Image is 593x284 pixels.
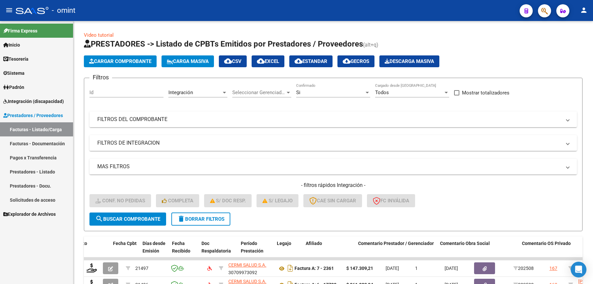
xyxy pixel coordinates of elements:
[286,263,295,274] i: Descargar documento
[3,98,64,105] span: Integración (discapacidad)
[295,57,302,65] mat-icon: cloud_download
[89,73,112,82] h3: Filtros
[3,70,25,77] span: Sistema
[277,241,291,246] span: Legajo
[3,211,56,218] span: Explorador de Archivos
[296,90,300,95] span: Si
[3,41,20,49] span: Inicio
[228,262,266,268] span: CERMI SALUD S.A.
[386,266,399,271] span: [DATE]
[252,55,284,67] button: EXCEL
[169,236,199,265] datatable-header-cell: Fecha Recibido
[84,55,157,67] button: Cargar Comprobante
[373,198,409,204] span: FC Inválida
[445,266,458,271] span: [DATE]
[343,57,351,65] mat-icon: cloud_download
[71,236,110,265] datatable-header-cell: Monto
[95,215,103,223] mat-icon: search
[358,241,434,246] span: Comentario Prestador / Gerenciador
[224,57,232,65] mat-icon: cloud_download
[143,241,165,254] span: Días desde Emisión
[3,112,63,119] span: Prestadores / Proveedores
[295,266,334,271] strong: Factura A: 7 - 2361
[257,57,265,65] mat-icon: cloud_download
[84,32,114,38] a: Video tutorial
[89,182,577,189] h4: - filtros rápidos Integración -
[89,135,577,151] mat-expansion-panel-header: FILTROS DE INTEGRACION
[440,241,490,246] span: Comentario Obra Social
[309,198,356,204] span: CAE SIN CARGAR
[167,58,209,64] span: Carga Masiva
[95,216,160,222] span: Buscar Comprobante
[113,241,137,246] span: Fecha Cpbt
[97,116,561,123] mat-panel-title: FILTROS DEL COMPROBANTE
[224,58,241,64] span: CSV
[177,215,185,223] mat-icon: delete
[201,241,231,254] span: Doc Respaldatoria
[232,90,285,95] span: Seleccionar Gerenciador
[355,236,437,265] datatable-header-cell: Comentario Prestador / Gerenciador
[306,241,322,246] span: Afiliado
[462,89,509,97] span: Mostrar totalizadores
[140,236,169,265] datatable-header-cell: Días desde Emisión
[228,261,272,275] div: 30709973092
[172,241,190,254] span: Fecha Recibido
[95,198,145,204] span: Conf. no pedidas
[156,194,199,207] button: Completa
[89,58,151,64] span: Cargar Comprobante
[89,112,577,127] mat-expansion-panel-header: FILTROS DEL COMPROBANTE
[415,266,418,271] span: 1
[199,236,238,265] datatable-header-cell: Doc Respaldatoria
[549,265,557,272] div: 167
[257,194,298,207] button: S/ legajo
[238,236,274,265] datatable-header-cell: Período Prestación
[385,58,434,64] span: Descarga Masiva
[343,58,369,64] span: Gecros
[135,266,148,271] span: 21497
[513,266,534,271] span: 202508
[110,236,140,265] datatable-header-cell: Fecha Cpbt
[228,279,266,284] span: CERMI SALUD S.A.
[437,236,519,265] datatable-header-cell: Comentario Obra Social
[162,198,193,204] span: Completa
[162,55,214,67] button: Carga Masiva
[168,90,193,95] span: Integración
[379,55,439,67] app-download-masive: Descarga masiva de comprobantes (adjuntos)
[580,6,588,14] mat-icon: person
[375,90,389,95] span: Todos
[346,266,373,271] strong: $ 147.309,21
[241,241,263,254] span: Período Prestación
[97,163,561,170] mat-panel-title: MAS FILTROS
[3,55,29,63] span: Tesorería
[97,139,561,147] mat-panel-title: FILTROS DE INTEGRACION
[84,39,363,49] span: PRESTADORES -> Listado de CPBTs Emitidos por Prestadores / Proveedores
[52,3,75,18] span: - omint
[210,198,246,204] span: S/ Doc Resp.
[367,194,415,207] button: FC Inválida
[171,213,230,226] button: Borrar Filtros
[262,198,293,204] span: S/ legajo
[571,262,586,277] div: Open Intercom Messenger
[3,27,37,34] span: Firma Express
[303,236,355,265] datatable-header-cell: Afiliado
[89,194,151,207] button: Conf. no pedidas
[337,55,374,67] button: Gecros
[274,236,293,265] datatable-header-cell: Legajo
[89,159,577,174] mat-expansion-panel-header: MAS FILTROS
[522,241,571,246] span: Comentario OS Privado
[295,58,327,64] span: Estandar
[204,194,252,207] button: S/ Doc Resp.
[303,194,362,207] button: CAE SIN CARGAR
[3,84,24,91] span: Padrón
[363,42,378,48] span: (alt+q)
[379,55,439,67] button: Descarga Masiva
[219,55,247,67] button: CSV
[5,6,13,14] mat-icon: menu
[289,55,333,67] button: Estandar
[177,216,224,222] span: Borrar Filtros
[257,58,279,64] span: EXCEL
[89,213,166,226] button: Buscar Comprobante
